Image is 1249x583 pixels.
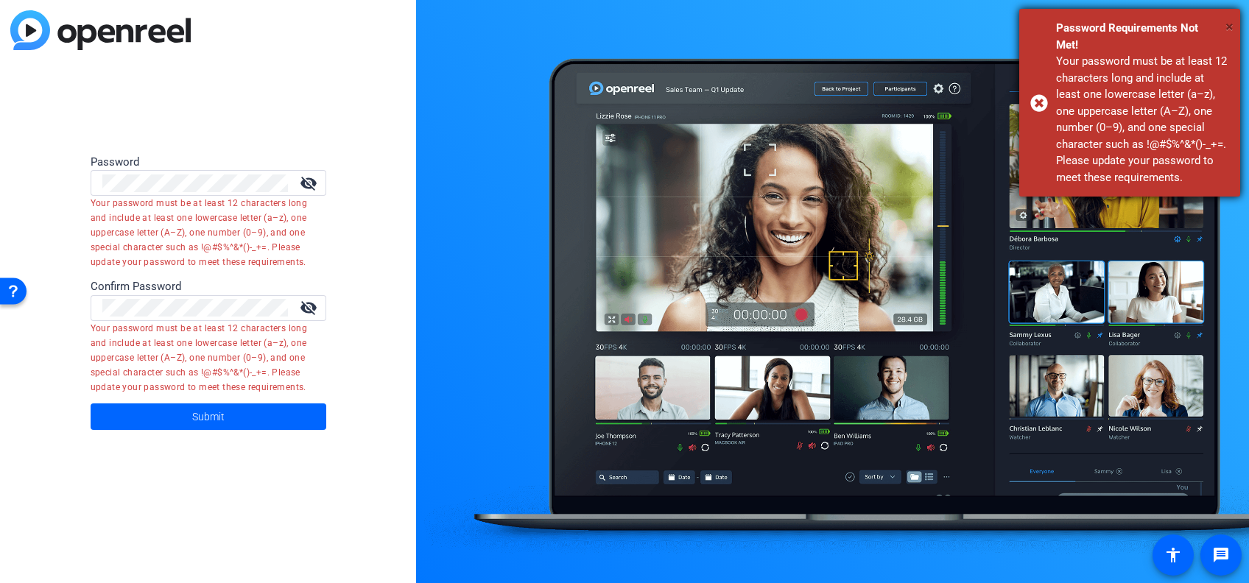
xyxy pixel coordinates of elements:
[91,280,181,293] span: Confirm Password
[91,196,314,269] mat-error: Your password must be at least 12 characters long and include at least one lowercase letter (a–z)...
[1225,15,1234,38] button: Close
[1164,546,1182,564] mat-icon: accessibility
[1056,53,1229,185] div: Your password must be at least 12 characters long and include at least one lowercase letter (a–z)...
[10,10,191,50] img: blue-gradient.svg
[1225,18,1234,35] span: ×
[291,174,326,192] mat-icon: visibility_off
[91,155,139,169] span: Password
[192,398,225,435] span: Submit
[1212,546,1230,564] mat-icon: message
[91,403,326,430] button: Submit
[1056,20,1229,53] div: Password Requirements Not Met!
[291,299,326,317] mat-icon: visibility_off
[91,321,314,395] mat-error: Your password must be at least 12 characters long and include at least one lowercase letter (a–z)...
